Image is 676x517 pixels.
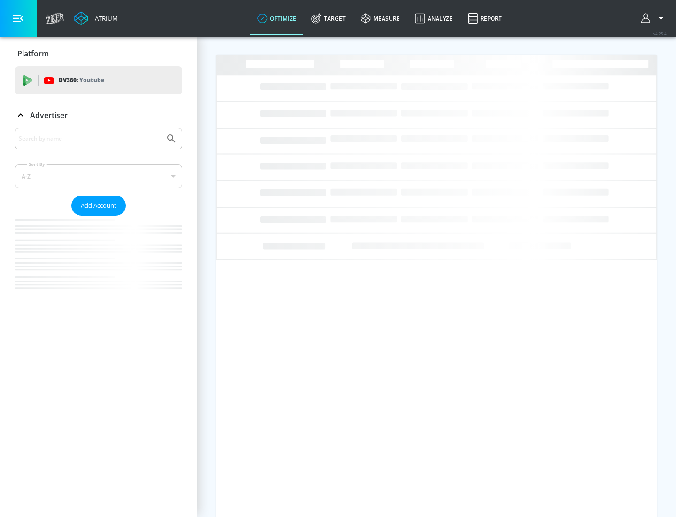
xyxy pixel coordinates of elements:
div: Advertiser [15,102,182,128]
div: Platform [15,40,182,67]
div: Atrium [91,14,118,23]
p: Advertiser [30,110,68,120]
nav: list of Advertiser [15,216,182,307]
span: Add Account [81,200,116,211]
a: Atrium [74,11,118,25]
div: DV360: Youtube [15,66,182,94]
a: optimize [250,1,304,35]
input: Search by name [19,133,161,145]
a: Report [460,1,509,35]
div: Advertiser [15,128,182,307]
a: Analyze [407,1,460,35]
p: DV360: [59,75,104,86]
a: Target [304,1,353,35]
span: v 4.25.4 [653,31,667,36]
button: Add Account [71,196,126,216]
div: A-Z [15,164,182,188]
p: Platform [17,48,49,59]
label: Sort By [27,161,47,167]
a: measure [353,1,407,35]
p: Youtube [79,75,104,85]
